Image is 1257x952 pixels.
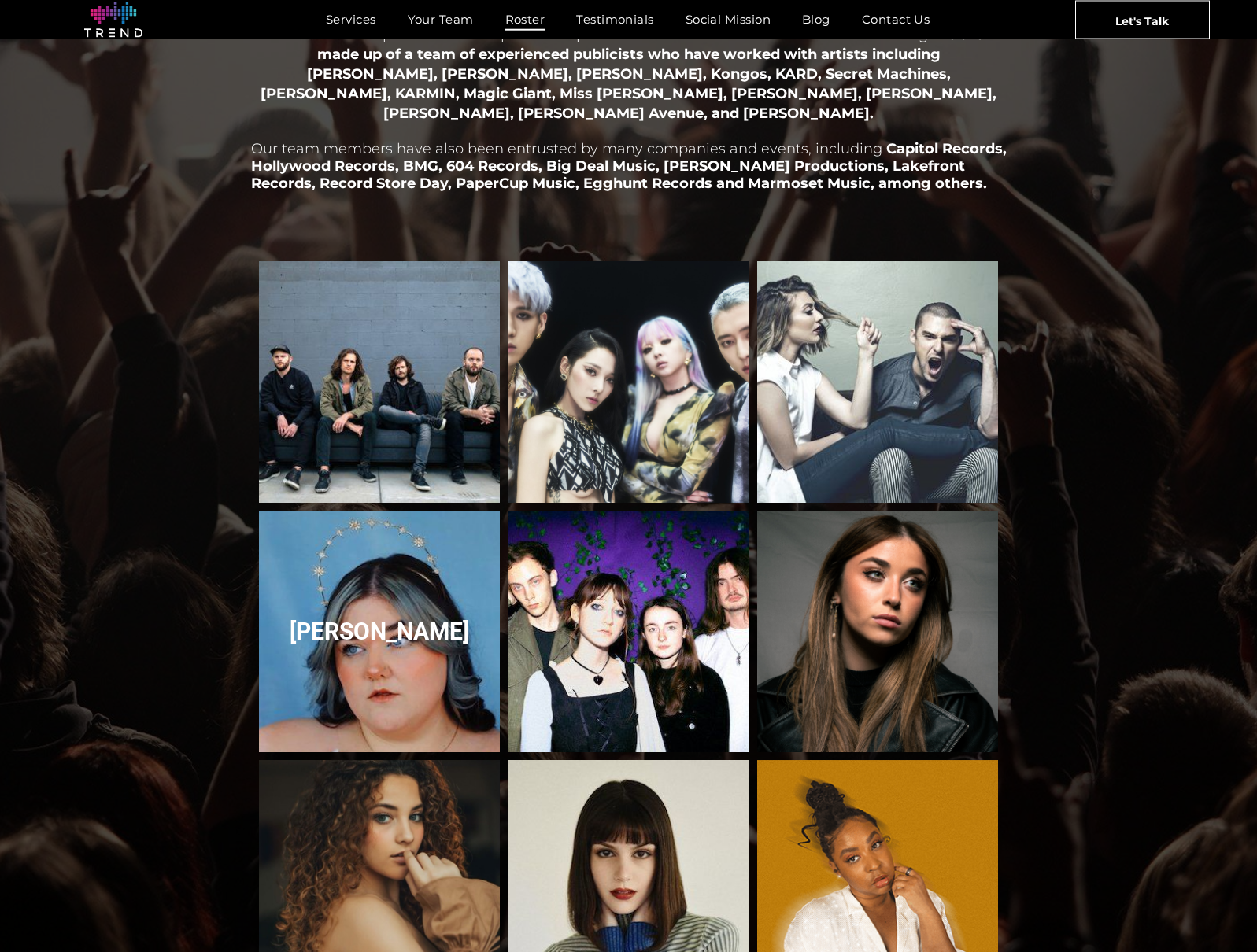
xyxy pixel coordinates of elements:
a: Little Fuss [508,511,749,752]
a: KARD [508,261,749,503]
span: Capitol Records, Hollywood Records, BMG, 604 Records, Big Deal Music, [PERSON_NAME] Productions, ... [251,140,1007,192]
span: Let's Talk [1115,1,1169,40]
span: Our team members have also been entrusted by many companies and events, including [251,140,882,157]
a: Courtney Govan [251,504,507,759]
a: Services [310,8,392,31]
a: Contact Us [846,8,946,31]
span: We are made up of a team of experienced publicists who have worked with artists including [PERSON... [261,26,996,121]
a: Roster [490,8,561,31]
a: Testimonials [560,8,669,31]
a: Your Team [392,8,490,31]
a: Karmin [757,261,999,503]
a: Rachel Grae [757,511,999,752]
img: logo [84,2,142,38]
a: Blog [786,8,846,31]
a: Social Mission [670,8,786,31]
iframe: Chat Widget [974,769,1257,952]
a: Kongos [259,261,501,503]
